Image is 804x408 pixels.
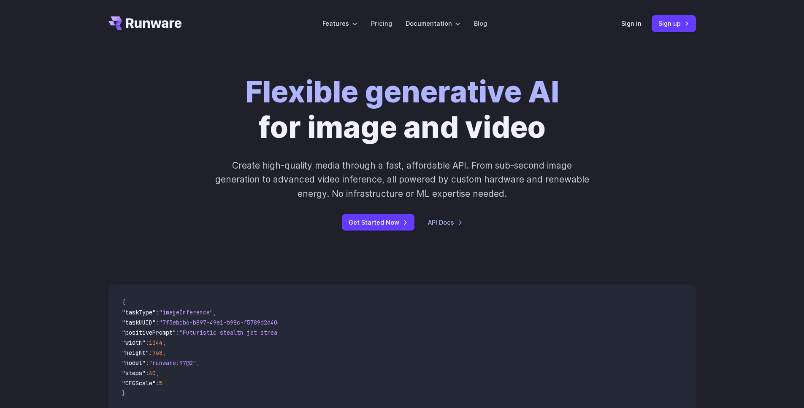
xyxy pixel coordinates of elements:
[152,349,162,357] span: 768
[371,19,392,28] a: Pricing
[159,309,213,316] span: "imageInference"
[122,349,149,357] span: "height"
[149,339,162,346] span: 1344
[342,214,414,231] a: Get Started Now
[156,319,159,326] span: :
[428,217,463,227] a: API Docs
[652,15,696,32] a: Sign up
[156,379,159,387] span: :
[146,369,149,377] span: :
[146,359,149,367] span: :
[122,359,146,367] span: "model"
[122,309,156,316] span: "taskType"
[159,379,162,387] span: 5
[149,359,196,367] span: "runware:97@2"
[621,19,642,28] a: Sign in
[196,359,200,367] span: ,
[245,74,559,145] h1: for image and video
[122,389,125,397] span: }
[149,349,152,357] span: :
[122,329,176,336] span: "positivePrompt"
[156,369,159,377] span: ,
[149,369,156,377] span: 40
[322,19,357,28] label: Features
[122,298,125,306] span: {
[122,379,156,387] span: "CFGScale"
[406,19,460,28] label: Documentation
[474,19,487,28] a: Blog
[146,339,149,346] span: :
[122,369,146,377] span: "steps"
[176,329,179,336] span: :
[108,16,182,30] a: Go to /
[156,309,159,316] span: :
[122,319,156,326] span: "taskUUID"
[122,339,146,346] span: "width"
[245,74,559,110] strong: Flexible generative AI
[179,329,487,336] span: "Futuristic stealth jet streaking through a neon-lit cityscape with glowing purple exhaust"
[214,158,590,201] p: Create high-quality media through a fast, affordable API. From sub-second image generation to adv...
[162,349,166,357] span: ,
[162,339,166,346] span: ,
[159,319,287,326] span: "7f3ebcb6-b897-49e1-b98c-f5789d2d40d7"
[213,309,217,316] span: ,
